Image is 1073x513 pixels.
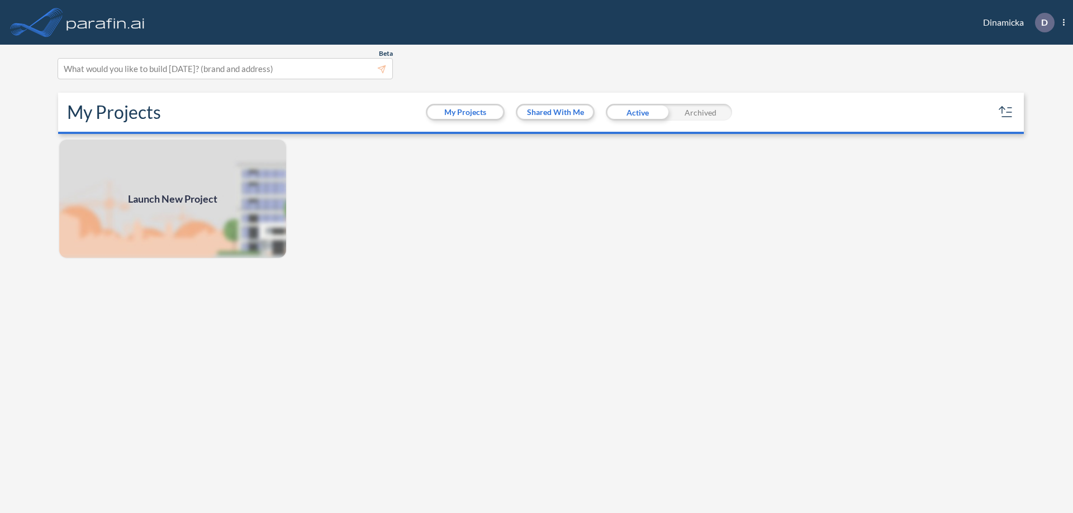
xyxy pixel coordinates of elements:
[58,138,287,259] img: add
[67,102,161,123] h2: My Projects
[428,106,503,119] button: My Projects
[379,49,393,58] span: Beta
[669,104,732,121] div: Archived
[58,138,287,259] a: Launch New Project
[606,104,669,121] div: Active
[517,106,593,119] button: Shared With Me
[966,13,1065,32] div: Dinamicka
[997,103,1015,121] button: sort
[128,191,217,207] span: Launch New Project
[1041,17,1048,27] p: D
[64,11,147,33] img: logo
